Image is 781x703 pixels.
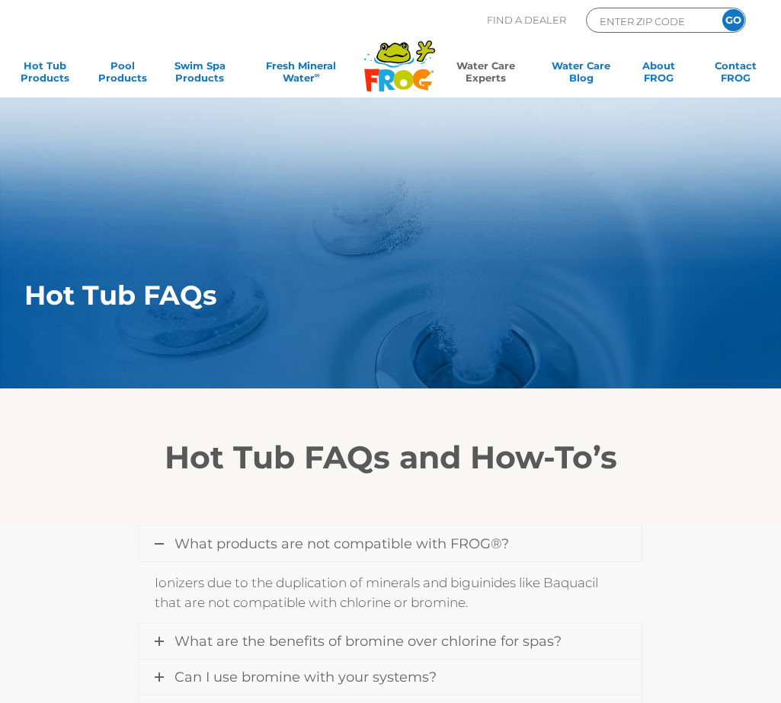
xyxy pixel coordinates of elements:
[174,669,437,685] span: Can I use bromine with your systems?
[139,526,642,561] a: What products are not compatible with FROG®?
[174,535,509,552] span: What products are not compatible with FROG®?
[598,12,701,30] input: Zip Code Form
[487,8,566,33] p: Find A Dealer
[2,438,780,476] h2: Hot Tub FAQs and How-To’s
[437,59,534,90] a: Water CareExperts
[174,633,562,650] span: What are the benefits of bromine over chlorine for spas?
[722,9,744,31] input: GO
[155,573,626,612] p: Ionizers due to the duplication of minerals and biguinides like Baquacil that are not compatible ...
[139,624,642,659] a: What are the benefits of bromine over chlorine for spas?
[315,71,320,79] sup: ∞
[15,59,75,90] a: Hot TubProducts
[706,59,766,90] a: ContactFROG
[170,59,230,90] a: Swim SpaProducts
[629,59,689,90] a: AboutFROG
[24,280,703,311] h1: Hot Tub FAQs
[552,59,612,90] a: Water CareBlog
[247,59,355,90] a: Fresh MineralWater∞
[139,660,642,695] a: Can I use bromine with your systems?
[92,59,152,90] a: PoolProducts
